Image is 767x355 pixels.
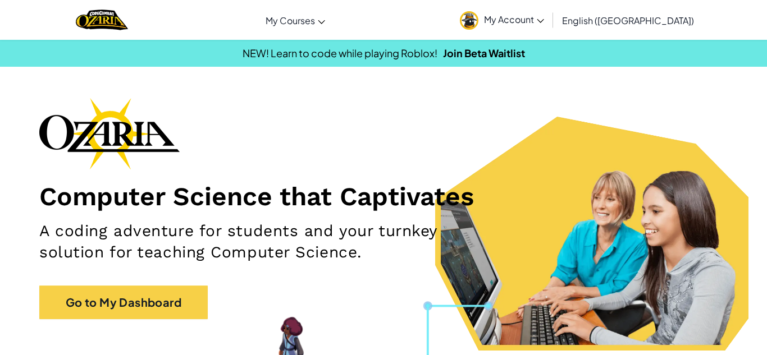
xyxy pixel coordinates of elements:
[484,13,544,25] span: My Account
[460,11,478,30] img: avatar
[243,47,437,59] span: NEW! Learn to code while playing Roblox!
[76,8,128,31] img: Home
[39,220,500,263] h2: A coding adventure for students and your turnkey solution for teaching Computer Science.
[260,5,331,35] a: My Courses
[39,285,208,319] a: Go to My Dashboard
[454,2,550,38] a: My Account
[443,47,525,59] a: Join Beta Waitlist
[76,8,128,31] a: Ozaria by CodeCombat logo
[266,15,315,26] span: My Courses
[39,181,728,212] h1: Computer Science that Captivates
[556,5,700,35] a: English ([GEOGRAPHIC_DATA])
[562,15,694,26] span: English ([GEOGRAPHIC_DATA])
[39,98,180,169] img: Ozaria branding logo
